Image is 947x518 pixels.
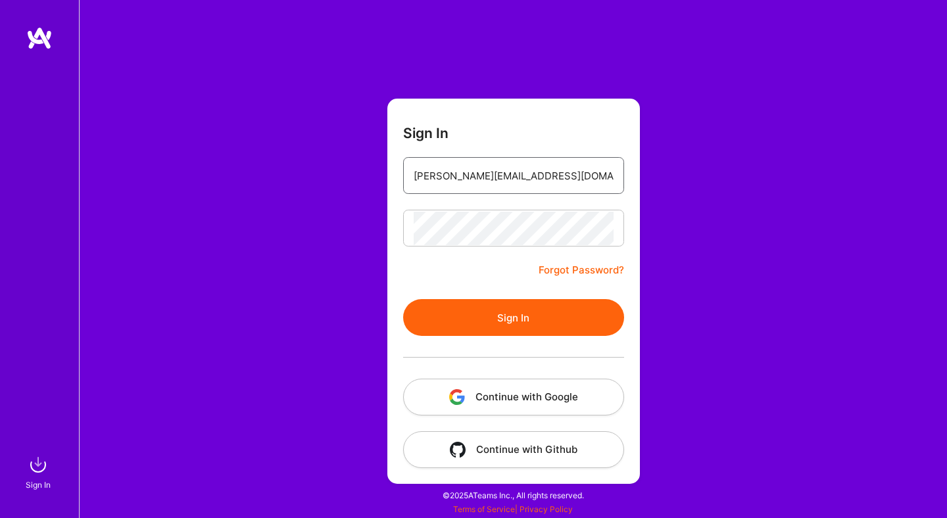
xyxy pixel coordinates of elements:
[403,299,624,336] button: Sign In
[453,504,515,514] a: Terms of Service
[449,389,465,405] img: icon
[403,379,624,415] button: Continue with Google
[28,452,51,492] a: sign inSign In
[450,442,466,458] img: icon
[79,479,947,511] div: © 2025 ATeams Inc., All rights reserved.
[414,159,614,193] input: Email...
[25,452,51,478] img: sign in
[26,478,51,492] div: Sign In
[403,125,449,141] h3: Sign In
[453,504,573,514] span: |
[403,431,624,468] button: Continue with Github
[26,26,53,50] img: logo
[520,504,573,514] a: Privacy Policy
[539,262,624,278] a: Forgot Password?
